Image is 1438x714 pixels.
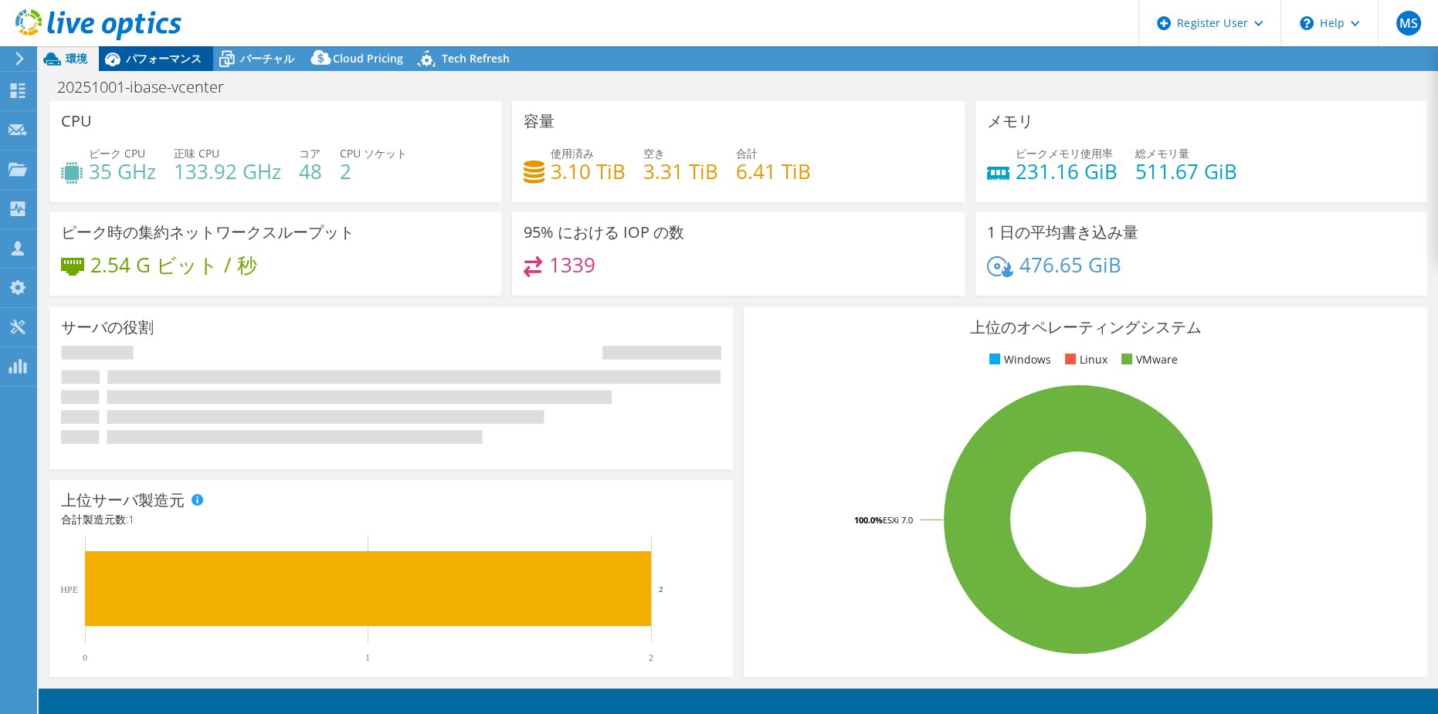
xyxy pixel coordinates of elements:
span: 使用済み [551,146,594,161]
h4: 合計製造元数: [61,511,721,528]
span: ピークメモリ使用率 [1016,146,1113,161]
h4: 1339 [549,256,595,273]
h4: 511.67 GiB [1135,163,1237,180]
span: 1 [128,512,134,526]
h3: 1 日の平均書き込み量 [987,224,1138,241]
text: 1 [365,652,370,663]
h4: 133.92 GHz [174,163,281,180]
h3: 容量 [524,113,555,130]
span: MS [1396,11,1421,36]
h3: 95% における IOP の数 [524,224,684,241]
h3: CPU [61,113,92,130]
h3: ピーク時の集約ネットワークスループット [61,224,354,241]
text: 0 [83,652,87,663]
h3: 上位サーバ製造元 [61,492,185,509]
h3: サーバの役割 [61,319,154,336]
span: 環境 [66,51,87,66]
li: Linux [1061,351,1107,368]
li: VMware [1118,351,1178,368]
li: Windows [985,351,1051,368]
text: 2 [649,652,653,663]
span: 正味 CPU [174,146,219,161]
tspan: 100.0% [854,514,883,526]
span: CPU ソケット [340,146,407,161]
h4: 6.41 TiB [736,163,811,180]
svg: \n [1300,16,1314,30]
span: ピーク CPU [89,146,145,161]
h4: 2.54 G ビット / 秒 [90,256,257,273]
h4: 48 [299,163,322,180]
h4: 35 GHz [89,163,156,180]
span: Cloud Pricing [333,51,403,66]
span: 合計 [736,146,758,161]
span: コア [299,146,320,161]
h4: 3.31 TiB [643,163,718,180]
span: 空き [643,146,665,161]
h4: 476.65 GiB [1019,256,1121,273]
h4: 2 [340,163,407,180]
h4: 231.16 GiB [1016,163,1118,180]
span: 総メモリ量 [1135,146,1189,161]
tspan: ESXi 7.0 [883,514,913,526]
text: HPE [60,584,78,595]
span: パフォーマンス [126,51,202,66]
span: Tech Refresh [442,51,510,66]
text: 2 [659,584,663,594]
h4: 3.10 TiB [551,163,626,180]
h1: 20251001-ibase-vcenter [50,79,248,96]
h3: メモリ [987,113,1033,130]
span: バーチャル [240,51,294,66]
h3: 上位のオペレーティングシステム [755,319,1416,336]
